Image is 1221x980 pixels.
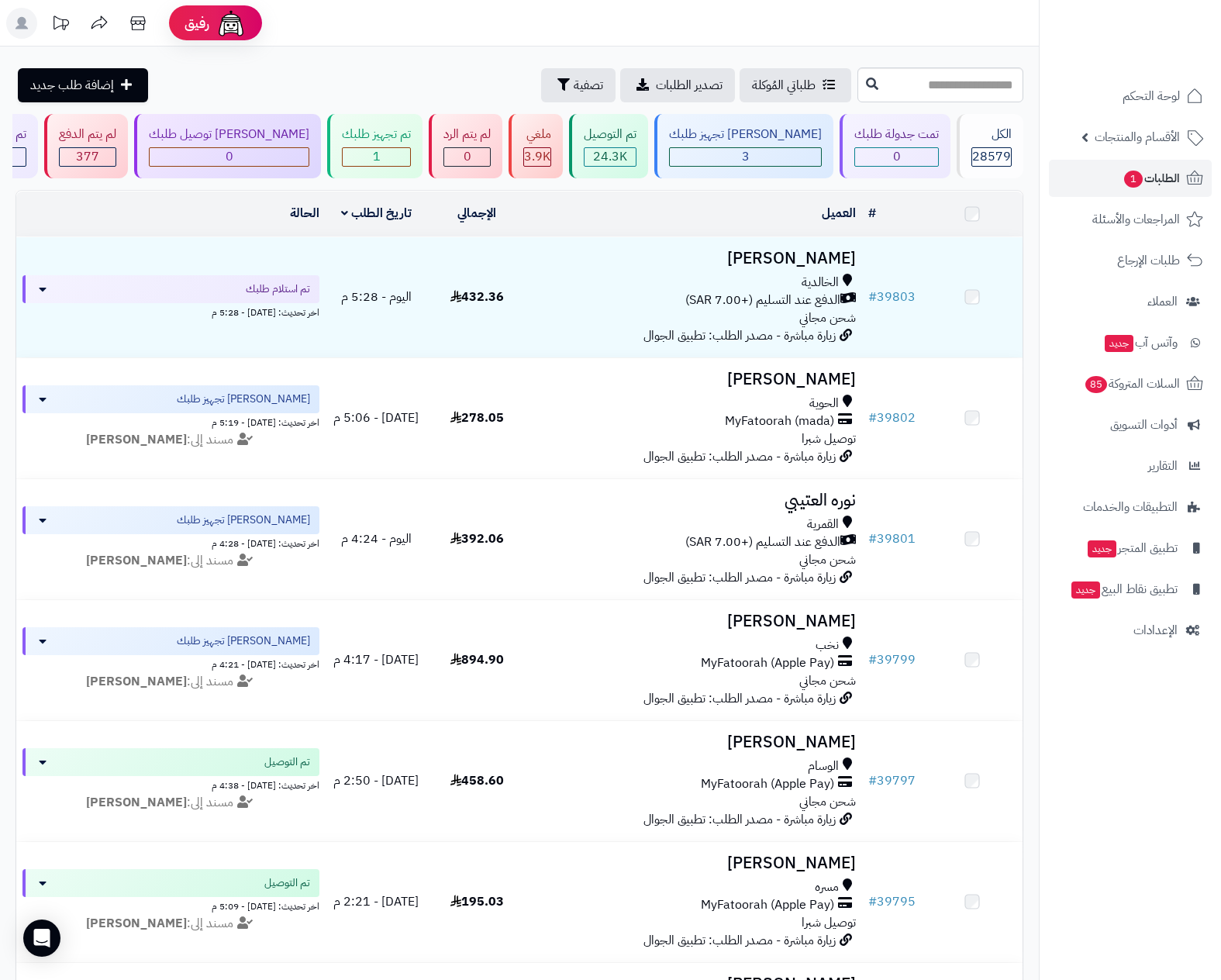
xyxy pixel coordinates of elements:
span: اليوم - 4:24 م [341,530,412,548]
div: Open Intercom Messenger [23,920,60,957]
strong: [PERSON_NAME] [86,793,187,812]
div: مسند إلى: [11,915,331,933]
span: تم استلام طلبك [246,281,310,297]
a: لم يتم الرد 0 [426,114,505,178]
span: 458.60 [450,771,504,790]
span: نخب [816,637,839,654]
button: تصفية [541,68,616,102]
span: العملاء [1147,291,1178,312]
a: تم تجهيز طلبك 1 [324,114,426,178]
div: اخر تحديث: [DATE] - 4:38 م [22,776,319,792]
a: #39799 [868,650,916,669]
span: مسره [815,878,839,896]
span: 3.9K [524,147,550,166]
span: الوسام [808,757,839,775]
strong: [PERSON_NAME] [86,430,187,449]
div: تمت جدولة طلبك [854,126,939,143]
h3: [PERSON_NAME] [533,733,856,751]
span: توصيل شبرا [802,430,856,448]
div: اخر تحديث: [DATE] - 4:28 م [22,534,319,550]
a: تطبيق نقاط البيعجديد [1049,571,1212,608]
div: مسند إلى: [11,673,331,691]
span: تطبيق نقاط البيع [1070,578,1178,600]
span: 0 [893,147,901,166]
div: [PERSON_NAME] توصيل طلبك [149,126,309,143]
span: MyFatoorah (Apple Pay) [701,896,834,914]
div: تم التوصيل [584,126,636,143]
span: # [868,771,877,790]
a: ملغي 3.9K [505,114,566,178]
a: #39802 [868,409,916,427]
div: اخر تحديث: [DATE] - 5:09 م [22,897,319,913]
span: 0 [464,147,471,166]
span: # [868,530,877,548]
span: MyFatoorah (mada) [725,412,834,430]
span: تم التوصيل [264,754,310,770]
div: مسند إلى: [11,794,331,812]
span: الإعدادات [1133,619,1178,641]
a: أدوات التسويق [1049,406,1212,443]
span: وآتس آب [1103,332,1178,354]
div: 3881 [524,148,550,166]
a: وآتس آبجديد [1049,324,1212,361]
span: # [868,892,877,911]
span: جديد [1071,581,1100,599]
span: 85 [1085,376,1107,393]
span: إضافة طلب جديد [30,76,114,95]
a: #39795 [868,892,916,911]
strong: [PERSON_NAME] [86,914,187,933]
div: 0 [855,148,938,166]
span: زيارة مباشرة - مصدر الطلب: تطبيق الجوال [643,447,836,466]
span: جديد [1105,335,1133,352]
span: الدفع عند التسليم (+7.00 SAR) [685,533,840,551]
span: القمرية [807,516,839,533]
a: التقارير [1049,447,1212,485]
span: [PERSON_NAME] تجهيز طلبك [177,512,310,528]
div: اخر تحديث: [DATE] - 5:28 م [22,303,319,319]
span: زيارة مباشرة - مصدر الطلب: تطبيق الجوال [643,689,836,708]
div: 24316 [585,148,636,166]
a: [PERSON_NAME] توصيل طلبك 0 [131,114,324,178]
span: الخالدية [802,274,839,292]
span: # [868,288,877,306]
span: 278.05 [450,409,504,427]
a: تاريخ الطلب [341,204,412,223]
h3: [PERSON_NAME] [533,854,856,872]
span: 392.06 [450,530,504,548]
span: تصدير الطلبات [656,76,723,95]
a: #39803 [868,288,916,306]
span: 3 [742,147,750,166]
a: تطبيق المتجرجديد [1049,530,1212,567]
div: لم يتم الرد [443,126,491,143]
div: لم يتم الدفع [59,126,116,143]
span: 195.03 [450,892,504,911]
a: العميل [822,204,856,223]
span: التطبيقات والخدمات [1083,496,1178,518]
span: MyFatoorah (Apple Pay) [701,775,834,793]
span: # [868,409,877,427]
span: الدفع عند التسليم (+7.00 SAR) [685,292,840,309]
span: تصفية [574,76,603,95]
span: زيارة مباشرة - مصدر الطلب: تطبيق الجوال [643,568,836,587]
a: [PERSON_NAME] تجهيز طلبك 3 [651,114,836,178]
span: [DATE] - 2:21 م [333,892,419,911]
div: 377 [60,148,116,166]
div: ملغي [523,126,551,143]
span: 377 [76,147,99,166]
a: تصدير الطلبات [620,68,735,102]
span: 28579 [972,147,1011,166]
span: السلات المتروكة [1084,373,1180,395]
span: التقارير [1148,455,1178,477]
span: [PERSON_NAME] تجهيز طلبك [177,392,310,407]
span: شحن مجاني [799,671,856,690]
span: [DATE] - 5:06 م [333,409,419,427]
h3: نوره العتيبي [533,492,856,509]
span: تطبيق المتجر [1086,537,1178,559]
a: تمت جدولة طلبك 0 [836,114,954,178]
span: لوحة التحكم [1123,85,1180,107]
div: تم تجهيز طلبك [342,126,411,143]
a: #39801 [868,530,916,548]
span: الطلبات [1123,167,1180,189]
div: 0 [444,148,490,166]
a: لوحة التحكم [1049,78,1212,115]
